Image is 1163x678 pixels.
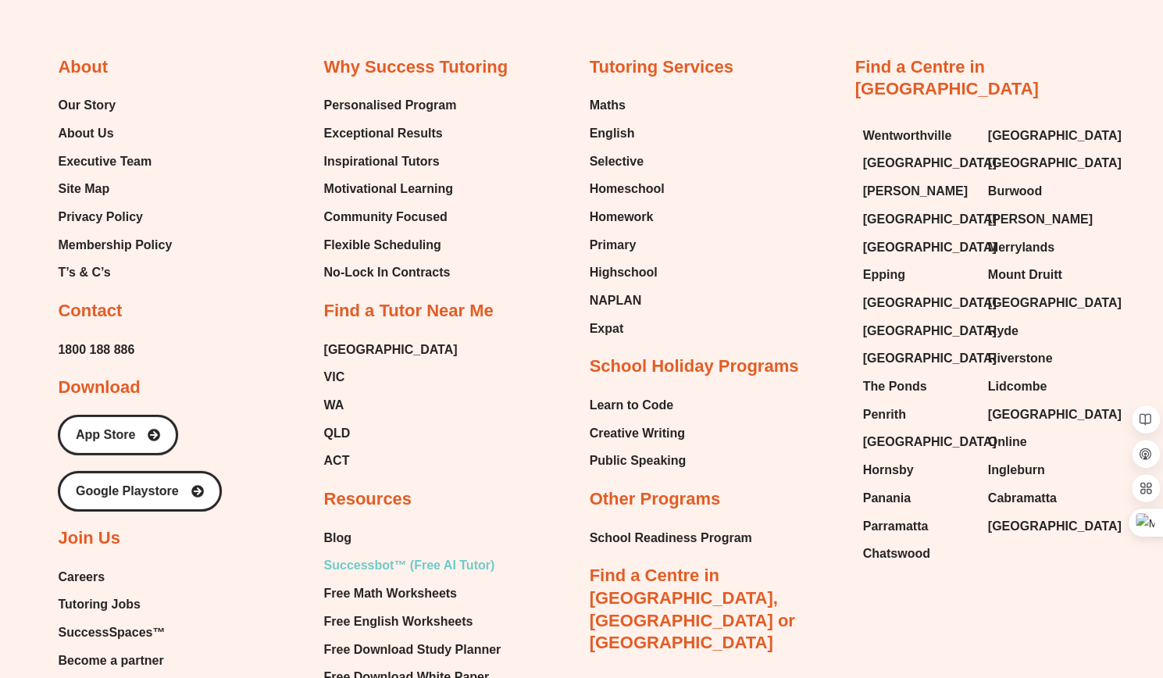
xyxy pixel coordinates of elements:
[590,394,674,417] span: Learn to Code
[58,261,172,284] a: T’s & C’s
[863,208,972,231] a: [GEOGRAPHIC_DATA]
[76,485,179,498] span: Google Playstore
[863,430,997,454] span: [GEOGRAPHIC_DATA]
[58,566,105,589] span: Careers
[58,122,172,145] a: About Us
[903,501,1163,678] div: Chat Widget
[323,449,457,473] a: ACT
[855,57,1039,99] a: Find a Centre in [GEOGRAPHIC_DATA]
[590,150,644,173] span: Selective
[863,319,997,343] span: [GEOGRAPHIC_DATA]
[323,261,450,284] span: No-Lock In Contracts
[58,56,108,79] h2: About
[323,261,456,284] a: No-Lock In Contracts
[590,422,687,445] a: Creative Writing
[323,394,457,417] a: WA
[590,317,624,341] span: Expat
[323,449,349,473] span: ACT
[590,422,685,445] span: Creative Writing
[58,150,172,173] a: Executive Team
[58,177,172,201] a: Site Map
[590,261,658,284] span: Highschool
[988,347,1097,370] a: Riverstone
[863,180,972,203] a: [PERSON_NAME]
[988,319,1019,343] span: Ryde
[863,263,905,287] span: Epping
[863,319,972,343] a: [GEOGRAPHIC_DATA]
[58,376,140,399] h2: Download
[58,593,192,616] a: Tutoring Jobs
[863,542,930,566] span: Chatswood
[863,515,929,538] span: Parramatta
[323,638,501,662] span: Free Download Study Planner
[863,542,972,566] a: Chatswood
[988,236,1097,259] a: Merrylands
[863,403,972,426] a: Penrith
[58,300,122,323] h2: Contact
[590,526,752,550] a: School Readiness Program
[590,317,665,341] a: Expat
[590,122,665,145] a: English
[988,180,1097,203] a: Burwood
[76,429,135,441] span: App Store
[323,150,439,173] span: Inspirational Tutors
[988,375,1047,398] span: Lidcombe
[590,234,637,257] span: Primary
[988,319,1097,343] a: Ryde
[863,459,972,482] a: Hornsby
[590,449,687,473] span: Public Speaking
[58,621,165,644] span: SuccessSpaces™
[323,205,456,229] a: Community Focused
[590,394,687,417] a: Learn to Code
[58,261,110,284] span: T’s & C’s
[323,122,456,145] a: Exceptional Results
[590,355,799,378] h2: School Holiday Programs
[863,152,997,175] span: [GEOGRAPHIC_DATA]
[58,338,134,362] span: 1800 188 886
[988,403,1097,426] a: [GEOGRAPHIC_DATA]
[590,488,721,511] h2: Other Programs
[988,208,1097,231] a: [PERSON_NAME]
[590,205,654,229] span: Homework
[323,526,351,550] span: Blog
[323,150,456,173] a: Inspirational Tutors
[863,347,997,370] span: [GEOGRAPHIC_DATA]
[323,338,457,362] span: [GEOGRAPHIC_DATA]
[58,177,109,201] span: Site Map
[863,124,972,148] a: Wentworthville
[323,94,456,117] a: Personalised Program
[323,366,457,389] a: VIC
[323,526,510,550] a: Blog
[323,422,457,445] a: QLD
[323,610,510,633] a: Free English Worksheets
[863,375,927,398] span: The Ponds
[58,234,172,257] a: Membership Policy
[590,94,626,117] span: Maths
[58,593,140,616] span: Tutoring Jobs
[323,554,510,577] a: Successbot™ (Free AI Tutor)
[863,152,972,175] a: [GEOGRAPHIC_DATA]
[323,177,452,201] span: Motivational Learning
[590,234,665,257] a: Primary
[590,566,795,652] a: Find a Centre in [GEOGRAPHIC_DATA], [GEOGRAPHIC_DATA] or [GEOGRAPHIC_DATA]
[58,471,222,512] a: Google Playstore
[988,152,1097,175] a: [GEOGRAPHIC_DATA]
[988,430,1027,454] span: Online
[323,205,447,229] span: Community Focused
[988,180,1042,203] span: Burwood
[58,621,192,644] a: SuccessSpaces™
[590,150,665,173] a: Selective
[988,208,1093,231] span: [PERSON_NAME]
[863,347,972,370] a: [GEOGRAPHIC_DATA]
[988,263,1062,287] span: Mount Druitt
[590,177,665,201] a: Homeschool
[863,263,972,287] a: Epping
[863,487,911,510] span: Panania
[323,610,473,633] span: Free English Worksheets
[58,527,120,550] h2: Join Us
[58,205,143,229] span: Privacy Policy
[863,236,997,259] span: [GEOGRAPHIC_DATA]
